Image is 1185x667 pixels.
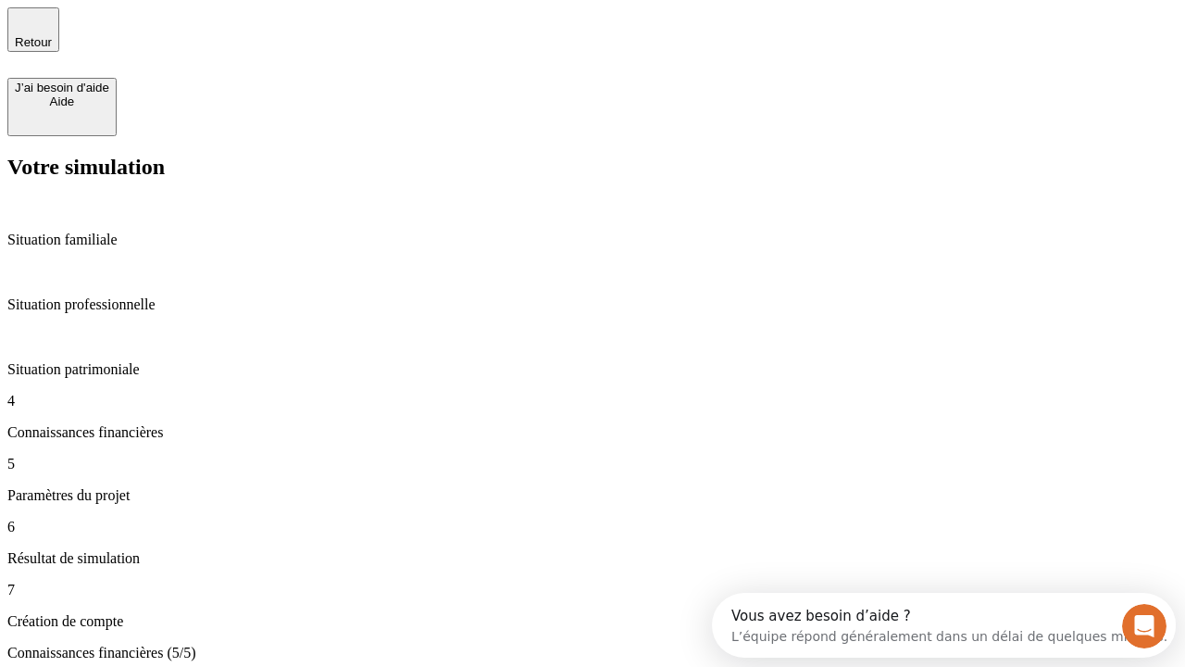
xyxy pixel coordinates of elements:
[7,7,59,52] button: Retour
[19,16,455,31] div: Vous avez besoin d’aide ?
[7,361,1178,378] p: Situation patrimoniale
[1122,604,1166,648] iframe: Intercom live chat
[7,296,1178,313] p: Situation professionnelle
[7,613,1178,630] p: Création de compte
[7,232,1178,248] p: Situation familiale
[7,645,1178,661] p: Connaissances financières (5/5)
[712,593,1176,658] iframe: Intercom live chat discovery launcher
[7,424,1178,441] p: Connaissances financières
[7,7,510,58] div: Ouvrir le Messenger Intercom
[19,31,455,50] div: L’équipe répond généralement dans un délai de quelques minutes.
[15,35,52,49] span: Retour
[7,487,1178,504] p: Paramètres du projet
[7,550,1178,567] p: Résultat de simulation
[7,393,1178,409] p: 4
[7,78,117,136] button: J’ai besoin d'aideAide
[15,94,109,108] div: Aide
[7,519,1178,535] p: 6
[15,81,109,94] div: J’ai besoin d'aide
[7,582,1178,598] p: 7
[7,456,1178,472] p: 5
[7,155,1178,180] h2: Votre simulation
